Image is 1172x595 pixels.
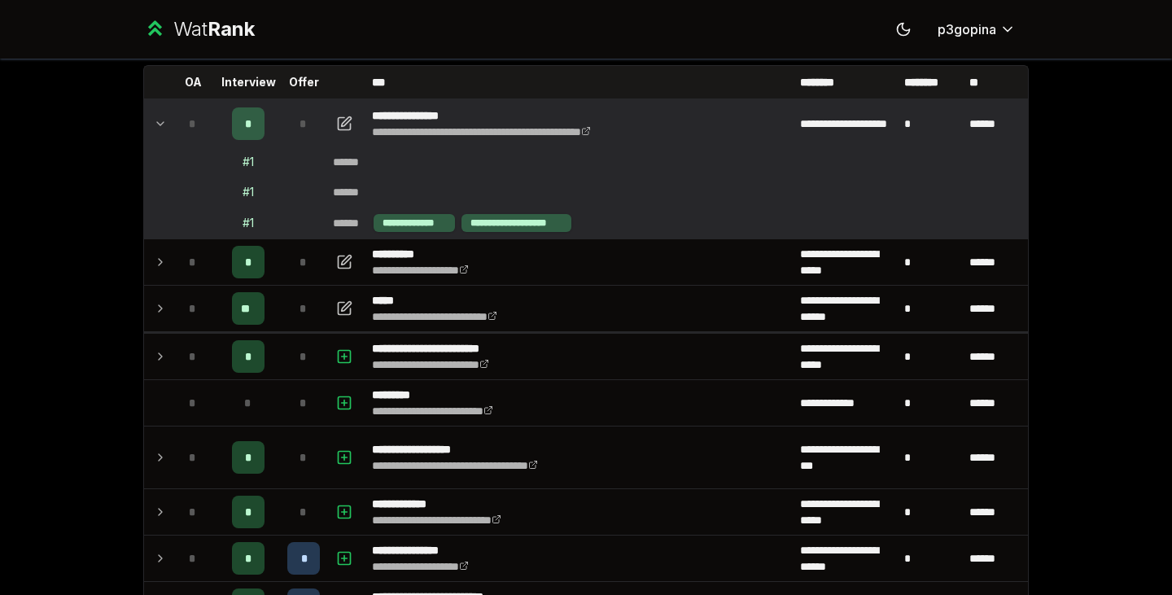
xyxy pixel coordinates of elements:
span: Rank [208,17,255,41]
div: # 1 [243,154,254,170]
div: Wat [173,16,255,42]
p: OA [185,74,202,90]
a: WatRank [143,16,255,42]
span: p3gopina [938,20,996,39]
p: Interview [221,74,276,90]
button: p3gopina [925,15,1029,44]
p: Offer [289,74,319,90]
div: # 1 [243,184,254,200]
div: # 1 [243,215,254,231]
